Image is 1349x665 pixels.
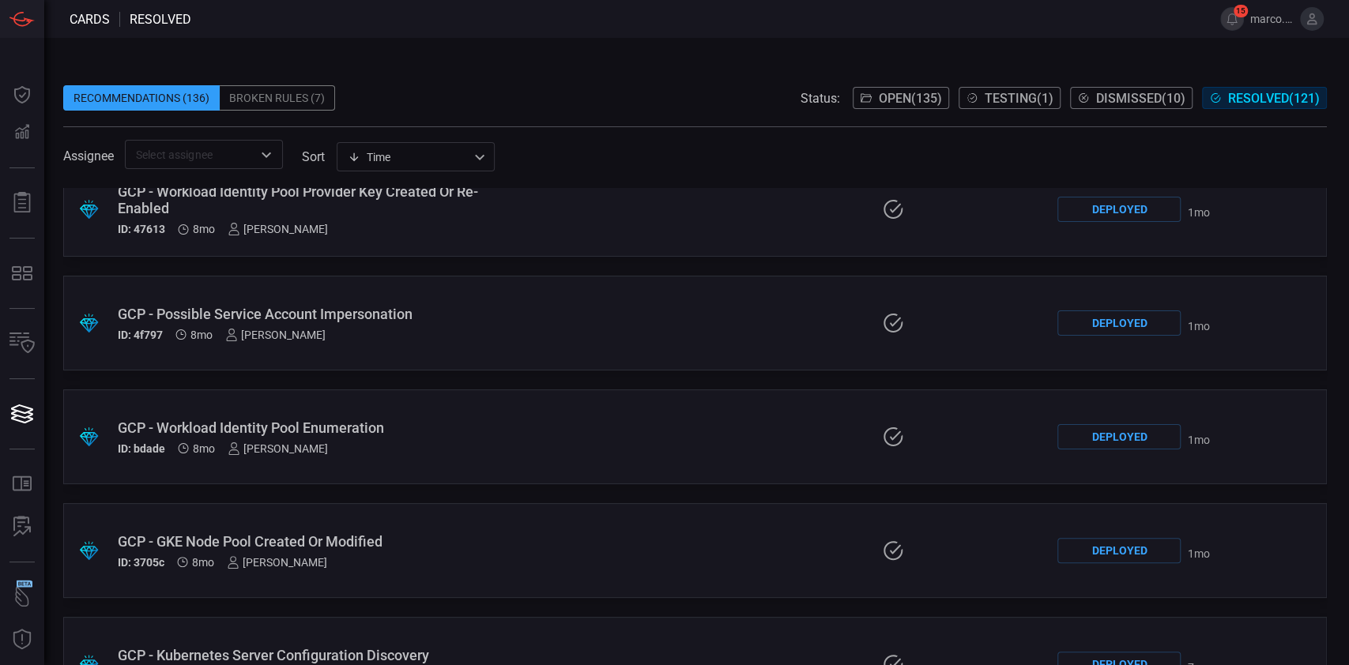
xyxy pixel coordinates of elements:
[118,647,508,663] div: GCP - Kubernetes Server Configuration Discovery
[118,533,508,550] div: GCP - GKE Node Pool Created Or Modified
[193,442,215,455] span: Dec 31, 2024 4:55 AM
[228,442,328,455] div: [PERSON_NAME]
[1057,424,1181,449] div: Deployed
[3,254,41,292] button: MITRE - Detection Posture
[853,87,949,109] button: Open(135)
[1070,87,1193,109] button: Dismissed(10)
[985,91,1053,106] span: Testing ( 1 )
[63,148,114,163] span: Assignee
[3,621,41,659] button: Threat Intelligence
[1096,91,1185,106] span: Dismissed ( 10 )
[190,329,213,341] span: Dec 31, 2024 4:55 AM
[3,508,41,546] button: ALERT ANALYSIS
[3,114,41,152] button: Detections
[1220,7,1244,31] button: 15
[118,442,165,455] h5: ID: bdade
[801,91,840,106] span: Status:
[118,183,508,216] div: GCP - Workload Identity Pool Provider Key Created Or Re-Enabled
[3,395,41,433] button: Cards
[118,556,164,569] h5: ID: 3705c
[70,12,110,27] span: Cards
[1187,434,1209,446] span: Jul 24, 2025 12:19 AM
[1057,197,1181,222] div: Deployed
[1057,310,1181,336] div: Deployed
[63,85,220,111] div: Recommendations (136)
[130,145,252,164] input: Select assignee
[1057,538,1181,563] div: Deployed
[118,306,508,322] div: GCP - Possible Service Account Impersonation
[302,149,325,164] label: sort
[3,184,41,222] button: Reports
[193,223,215,235] span: Dec 31, 2024 4:55 AM
[220,85,335,111] div: Broken Rules (7)
[225,329,326,341] div: [PERSON_NAME]
[1202,87,1327,109] button: Resolved(121)
[348,149,469,165] div: Time
[228,223,328,235] div: [PERSON_NAME]
[3,325,41,363] button: Inventory
[1234,5,1248,17] span: 15
[130,12,191,27] span: resolved
[1187,320,1209,332] span: Jul 21, 2025 11:58 AM
[1228,91,1320,106] span: Resolved ( 121 )
[227,556,327,569] div: [PERSON_NAME]
[118,223,165,235] h5: ID: 47613
[879,91,942,106] span: Open ( 135 )
[192,556,214,569] span: Dec 25, 2024 6:03 AM
[255,144,277,166] button: Open
[959,87,1061,109] button: Testing(1)
[3,465,41,503] button: Rule Catalog
[1187,547,1209,560] span: Jul 24, 2025 8:25 AM
[118,419,508,436] div: GCP - Workload Identity Pool Enumeration
[118,329,163,341] h5: ID: 4f797
[1187,206,1209,219] span: Jul 21, 2025 1:16 PM
[3,578,41,616] button: Wingman
[3,76,41,114] button: Dashboard
[1250,13,1294,25] span: marco.[PERSON_NAME]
